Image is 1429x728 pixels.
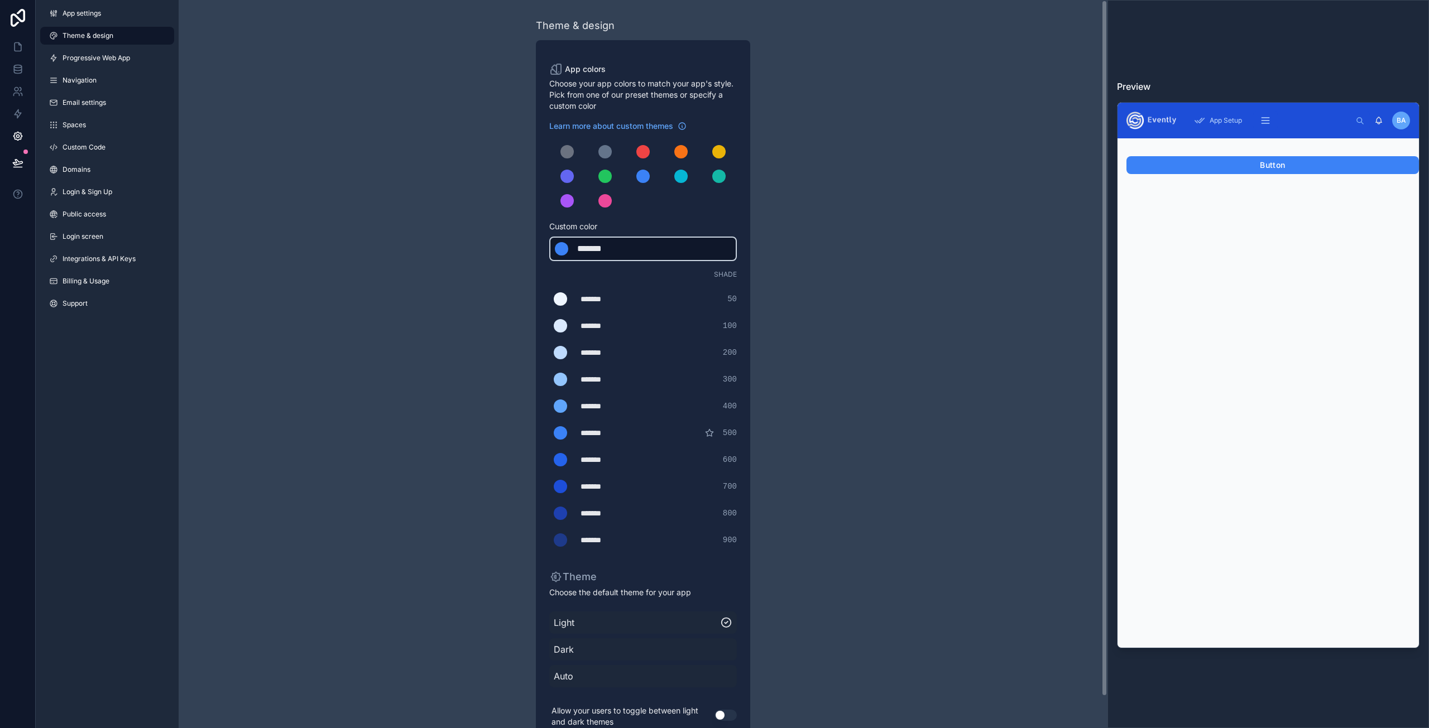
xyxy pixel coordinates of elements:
span: Light [554,616,720,629]
span: 400 [723,401,737,412]
span: Public access [63,210,106,219]
span: Login screen [63,232,103,241]
a: Login & Sign Up [40,183,174,201]
div: Theme & design [536,18,615,33]
span: 500 [723,427,737,438]
a: Custom Code [40,138,174,156]
span: Progressive Web App [63,54,130,62]
span: Spaces [63,120,86,129]
a: Public access [40,205,174,223]
div: scrollable content [1185,108,1350,133]
button: Button [1126,156,1419,174]
a: Support [40,295,174,312]
span: 50 [727,293,737,305]
span: Choose your app colors to match your app's style. Pick from one of our preset themes or specify a... [549,78,737,112]
a: Integrations & API Keys [40,250,174,268]
span: Dark [554,643,732,656]
span: 700 [723,481,737,492]
a: Email settings [40,94,174,112]
a: Navigation [40,71,174,89]
span: Support [63,299,88,308]
a: Login screen [40,228,174,245]
a: Billing & Usage [40,272,174,290]
span: 100 [723,320,737,331]
span: Learn more about custom themes [549,120,673,132]
a: Learn more about custom themes [549,120,687,132]
span: Custom color [549,221,728,232]
span: App settings [63,9,101,18]
a: Theme & design [40,27,174,45]
span: 300 [723,374,737,385]
span: 200 [723,347,737,358]
span: App colors [565,64,606,75]
span: Domains [63,165,90,174]
a: Spaces [40,116,174,134]
span: App Setup [1210,116,1242,125]
span: Email settings [63,98,106,107]
span: 600 [723,454,737,465]
span: 800 [723,508,737,519]
span: Billing & Usage [63,277,109,286]
img: App logo [1126,112,1176,129]
span: 900 [723,534,737,546]
h3: Preview [1117,80,1420,93]
span: Theme & design [63,31,113,40]
span: Auto [554,669,732,683]
span: BA [1397,116,1406,125]
a: App Setup [1191,110,1250,131]
p: Theme [549,569,597,585]
span: Navigation [63,76,97,85]
span: Integrations & API Keys [63,254,136,263]
span: Login & Sign Up [63,187,112,196]
a: Domains [40,161,174,179]
a: App settings [40,4,174,22]
span: Custom Code [63,143,106,152]
a: Progressive Web App [40,49,174,67]
span: Shade [714,270,737,279]
span: Choose the default theme for your app [549,587,737,598]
